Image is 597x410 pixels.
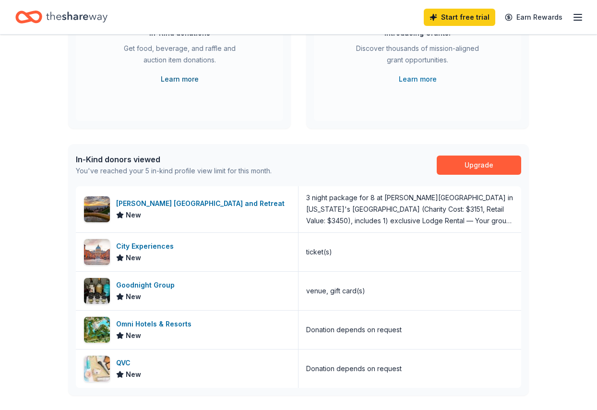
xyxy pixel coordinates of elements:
div: In-Kind donors viewed [76,154,272,165]
div: Omni Hotels & Resorts [116,318,195,330]
img: Image for Omni Hotels & Resorts [84,317,110,343]
span: New [126,291,141,302]
img: Image for City Experiences [84,239,110,265]
span: New [126,209,141,221]
a: Learn more [399,73,437,85]
a: Learn more [161,73,199,85]
div: Donation depends on request [306,363,402,374]
a: Home [15,6,107,28]
div: 3 night package for 8 at [PERSON_NAME][GEOGRAPHIC_DATA] in [US_STATE]'s [GEOGRAPHIC_DATA] (Charit... [306,192,513,227]
div: Donation depends on request [306,324,402,336]
div: Discover thousands of mission-aligned grant opportunities. [352,43,483,70]
span: New [126,369,141,380]
a: Earn Rewards [499,9,568,26]
div: City Experiences [116,241,178,252]
a: Upgrade [437,156,521,175]
img: Image for Downing Mountain Lodge and Retreat [84,196,110,222]
img: Image for QVC [84,356,110,382]
div: [PERSON_NAME] [GEOGRAPHIC_DATA] and Retreat [116,198,288,209]
div: Get food, beverage, and raffle and auction item donations. [114,43,245,70]
div: Goodnight Group [116,279,179,291]
span: New [126,252,141,264]
div: You've reached your 5 in-kind profile view limit for this month. [76,165,272,177]
div: ticket(s) [306,246,332,258]
div: QVC [116,357,141,369]
img: Image for Goodnight Group [84,278,110,304]
a: Start free trial [424,9,495,26]
div: venue, gift card(s) [306,285,365,297]
span: New [126,330,141,341]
